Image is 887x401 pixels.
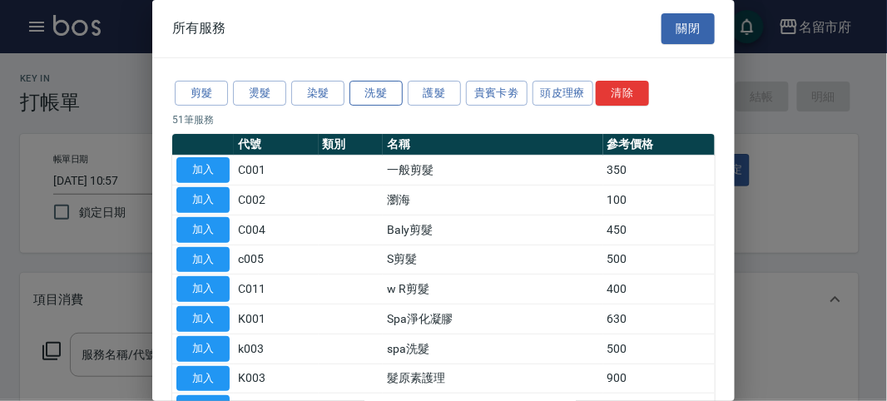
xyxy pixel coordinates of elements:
[291,81,344,106] button: 染髮
[603,156,715,186] td: 350
[176,366,230,392] button: 加入
[172,112,715,127] p: 51 筆服務
[383,134,603,156] th: 名稱
[319,134,383,156] th: 類別
[175,81,228,106] button: 剪髮
[603,304,715,334] td: 630
[233,81,286,106] button: 燙髮
[603,134,715,156] th: 參考價格
[603,245,715,275] td: 500
[172,20,225,37] span: 所有服務
[383,186,603,215] td: 瀏海
[234,156,319,186] td: C001
[603,275,715,304] td: 400
[662,13,715,44] button: 關閉
[383,364,603,394] td: 髮原素護理
[603,186,715,215] td: 100
[234,275,319,304] td: C011
[603,334,715,364] td: 500
[234,134,319,156] th: 代號
[383,215,603,245] td: Baly剪髮
[596,81,649,106] button: 清除
[383,245,603,275] td: S剪髮
[349,81,403,106] button: 洗髮
[533,81,594,106] button: 頭皮理療
[234,304,319,334] td: K001
[176,336,230,362] button: 加入
[466,81,528,106] button: 貴賓卡劵
[234,215,319,245] td: C004
[234,364,319,394] td: K003
[603,215,715,245] td: 450
[176,157,230,183] button: 加入
[383,275,603,304] td: w R剪髮
[176,306,230,332] button: 加入
[408,81,461,106] button: 護髮
[176,217,230,243] button: 加入
[383,156,603,186] td: 一般剪髮
[234,186,319,215] td: C002
[234,334,319,364] td: k003
[234,245,319,275] td: c005
[176,247,230,273] button: 加入
[176,276,230,302] button: 加入
[603,364,715,394] td: 900
[383,304,603,334] td: Spa淨化凝膠
[383,334,603,364] td: spa洗髮
[176,187,230,213] button: 加入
